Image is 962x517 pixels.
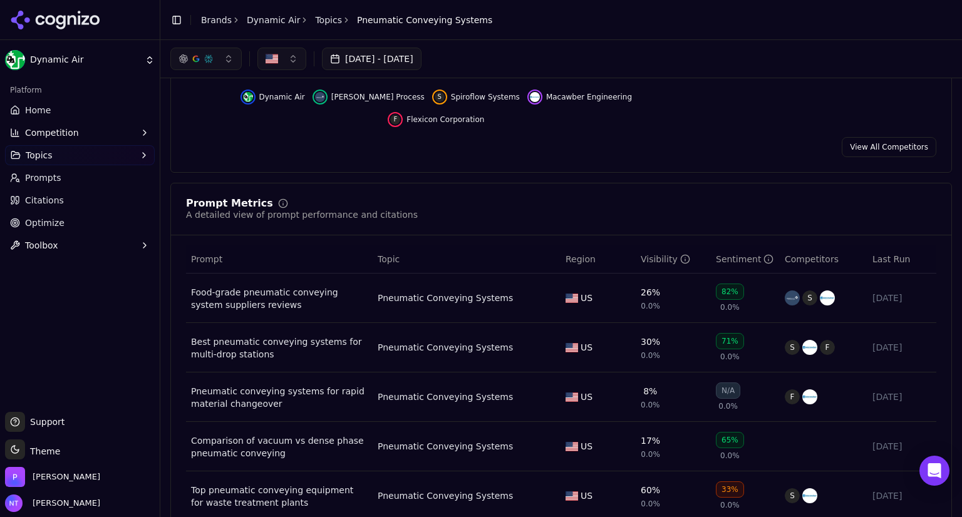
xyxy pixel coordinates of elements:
nav: breadcrumb [201,14,492,26]
span: Region [566,253,596,265]
span: Competition [25,126,79,139]
div: 33% [716,481,744,498]
span: US [581,341,592,354]
a: Pneumatic Conveying Systems [378,391,513,403]
span: Topic [378,253,400,265]
div: 60% [641,484,660,496]
img: US flag [566,294,578,303]
span: US [581,489,592,502]
div: [DATE] [872,440,931,453]
img: macawber engineering [802,389,817,404]
a: Pneumatic Conveying Systems [378,489,513,502]
button: [DATE] - [DATE] [322,48,422,70]
a: Pneumatic Conveying Systems [378,440,513,453]
span: Dynamic Air [30,54,140,66]
span: S [435,92,445,102]
a: Top pneumatic conveying equipment for waste treatment plants [191,484,368,509]
span: 0.0% [641,400,660,410]
span: Last Run [872,253,910,265]
span: 0.0% [720,302,740,312]
div: 71% [716,333,744,349]
img: Dynamic Air [5,50,25,70]
a: Pneumatic Conveying Systems [378,292,513,304]
span: S [785,488,800,503]
span: 0.0% [720,451,740,461]
img: US flag [566,343,578,352]
a: Citations [5,190,155,210]
div: Sentiment [716,253,773,265]
th: brandMentionRate [636,245,711,274]
span: US [581,292,592,304]
span: Competitors [785,253,839,265]
span: 0.0% [641,499,660,509]
div: Food-grade pneumatic conveying system suppliers reviews [191,286,368,311]
span: 0.0% [641,301,660,311]
span: F [785,389,800,404]
div: Best pneumatic conveying systems for multi-drop stations [191,335,368,361]
a: View All Competitors [842,137,936,157]
th: Prompt [186,245,373,274]
img: macawber engineering [802,340,817,355]
div: N/A [716,382,740,399]
a: Optimize [5,213,155,233]
span: Flexicon Corporation [406,115,484,125]
span: Citations [25,194,64,207]
span: [PERSON_NAME] [28,498,100,509]
div: 65% [716,432,744,448]
span: US [581,440,592,453]
a: Brands [201,15,232,25]
div: A detailed view of prompt performance and citations [186,208,418,221]
span: 0.0% [641,351,660,361]
div: 8% [643,385,657,397]
span: Prompts [25,171,61,184]
span: 0.0% [720,352,740,362]
th: Last Run [867,245,936,274]
button: Hide flexicon corporation data [388,112,484,127]
img: schenck process [785,290,800,305]
div: [DATE] [872,391,931,403]
th: Competitors [780,245,867,274]
button: Hide schenck process data [313,90,425,105]
button: Hide macawber engineering data [527,90,632,105]
span: Home [25,104,51,116]
span: Optimize [25,217,65,229]
img: US flag [566,442,578,451]
span: Pneumatic Conveying Systems [357,14,492,26]
img: US [266,53,278,65]
div: Visibility [641,253,690,265]
img: Nate Tower [5,494,23,512]
span: Dynamic Air [259,92,305,102]
a: Pneumatic conveying systems for rapid material changeover [191,385,368,410]
button: Hide spiroflow systems data [432,90,520,105]
img: Perrill [5,467,25,487]
span: Macawber Engineering [546,92,632,102]
span: 0.0% [720,500,740,510]
span: [PERSON_NAME] Process [331,92,425,102]
button: Topics [5,145,155,165]
th: sentiment [711,245,780,274]
div: 30% [641,335,660,348]
button: Open organization switcher [5,467,100,487]
img: US flag [566,392,578,402]
span: Spiroflow Systems [451,92,520,102]
th: Topic [373,245,561,274]
button: Hide dynamic air data [240,90,305,105]
span: 0.0% [718,401,738,411]
a: Topics [315,14,342,26]
a: Comparison of vacuum vs dense phase pneumatic conveying [191,434,368,459]
div: Prompt Metrics [186,198,273,208]
th: Region [561,245,636,274]
img: macawber engineering [820,290,835,305]
button: Open user button [5,494,100,512]
img: dynamic air [243,92,253,102]
img: US flag [566,491,578,501]
div: 82% [716,284,744,300]
a: Prompts [5,168,155,188]
span: US [581,391,592,403]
